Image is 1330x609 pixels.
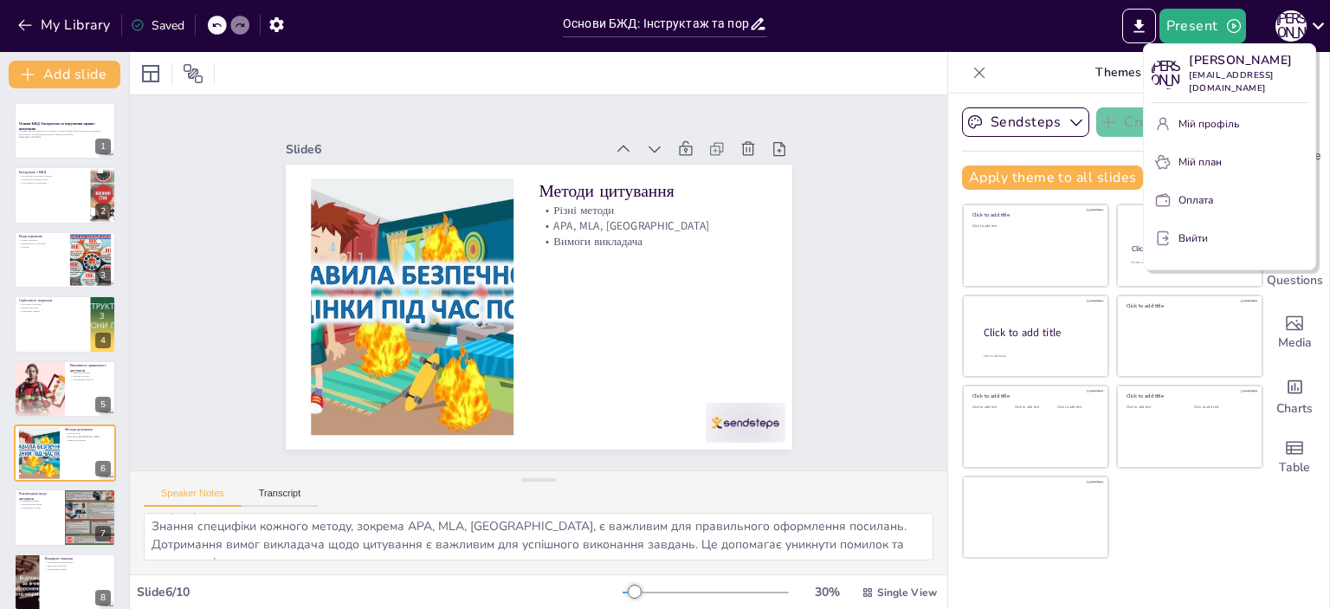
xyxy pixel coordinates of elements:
font: Вийти [1178,231,1208,245]
font: Мій план [1178,155,1222,169]
font: [EMAIL_ADDRESS][DOMAIN_NAME] [1189,69,1274,94]
button: Вийти [1151,224,1308,252]
font: О [PERSON_NAME] [1151,44,1179,102]
font: [PERSON_NAME] [1189,52,1293,68]
button: Оплата [1151,186,1308,214]
font: Мій профіль [1178,117,1239,131]
button: Мій профіль [1151,110,1308,138]
font: Оплата [1178,193,1213,207]
button: Мій план [1151,148,1308,176]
